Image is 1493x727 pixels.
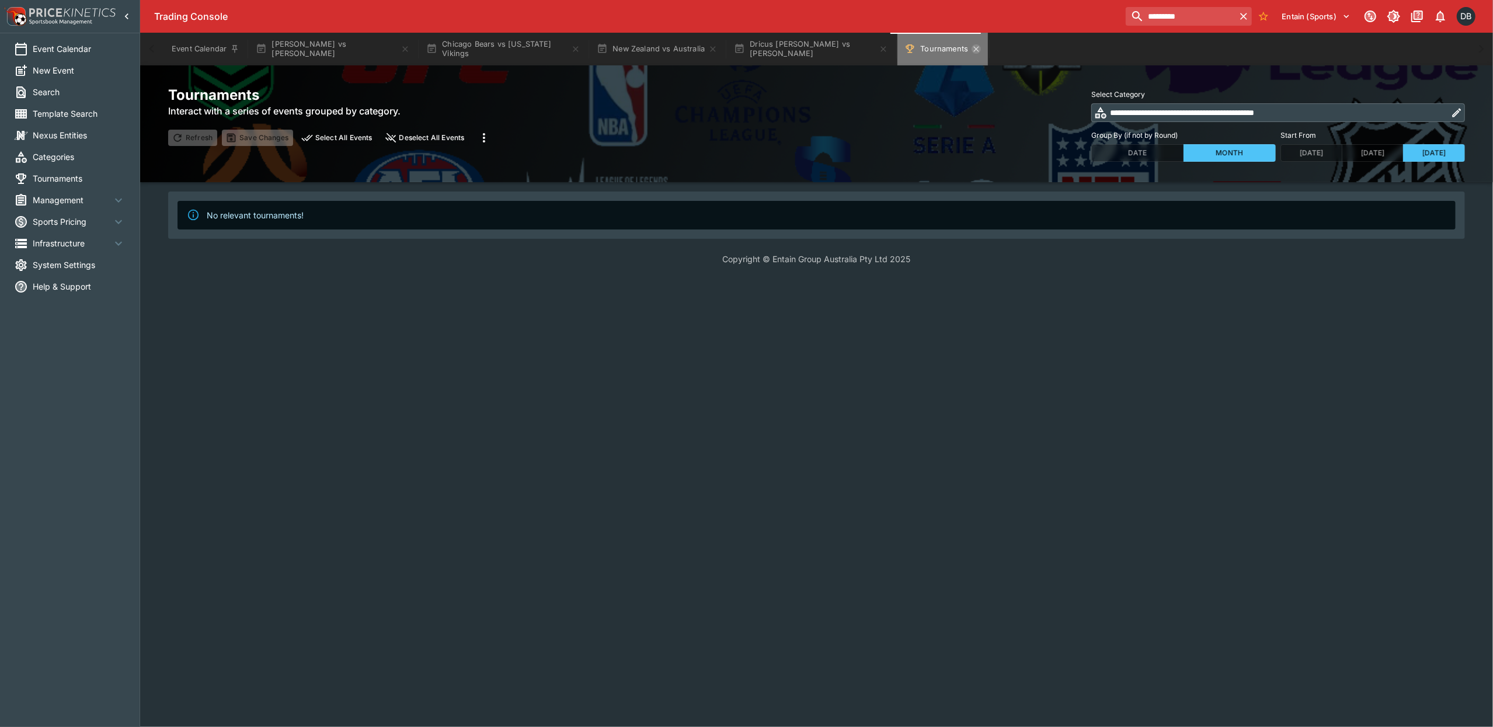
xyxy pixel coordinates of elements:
[1457,7,1475,26] div: Daniel Beswick
[207,204,304,226] div: No relevant tournaments!
[1254,7,1273,26] button: No Bookmarks
[33,215,112,228] span: Sports Pricing
[33,129,126,141] span: Nexus Entities
[33,194,112,206] span: Management
[298,130,377,146] button: preview
[1184,144,1276,162] button: Month
[1091,86,1465,103] label: Select Category
[1383,6,1404,27] button: Toggle light/dark mode
[590,33,725,65] button: New Zealand vs Australia
[33,237,112,249] span: Infrastructure
[1275,7,1358,26] button: Select Tenant
[33,172,126,185] span: Tournaments
[33,259,126,271] span: System Settings
[1407,6,1428,27] button: Documentation
[1126,7,1235,26] input: search
[419,33,587,65] button: Chicago Bears vs [US_STATE] Vikings
[165,33,246,65] button: Event Calendar
[1280,144,1465,162] div: Start From
[1280,127,1465,144] label: Start From
[29,19,92,25] img: Sportsbook Management
[33,107,126,120] span: Template Search
[897,33,988,65] button: Tournaments
[33,64,126,76] span: New Event
[474,127,495,148] button: more
[33,86,126,98] span: Search
[33,151,126,163] span: Categories
[1342,144,1404,162] button: [DATE]
[727,33,895,65] button: Dricus [PERSON_NAME] vs [PERSON_NAME]
[1091,144,1184,162] button: Date
[1453,4,1479,29] button: Daniel Beswick
[1091,127,1276,144] label: Group By (if not by Round)
[381,130,469,146] button: close
[1360,6,1381,27] button: Connected to PK
[1091,144,1276,162] div: Group By (if not by Round)
[33,280,126,293] span: Help & Support
[29,8,116,17] img: PriceKinetics
[249,33,417,65] button: [PERSON_NAME] vs [PERSON_NAME]
[1430,6,1451,27] button: Notifications
[154,11,1121,23] div: Trading Console
[168,104,495,118] h6: Interact with a series of events grouped by category.
[33,43,126,55] span: Event Calendar
[1280,144,1342,162] button: [DATE]
[168,86,495,104] h2: Tournaments
[140,253,1493,265] p: Copyright © Entain Group Australia Pty Ltd 2025
[1403,144,1465,162] button: [DATE]
[4,5,27,28] img: PriceKinetics Logo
